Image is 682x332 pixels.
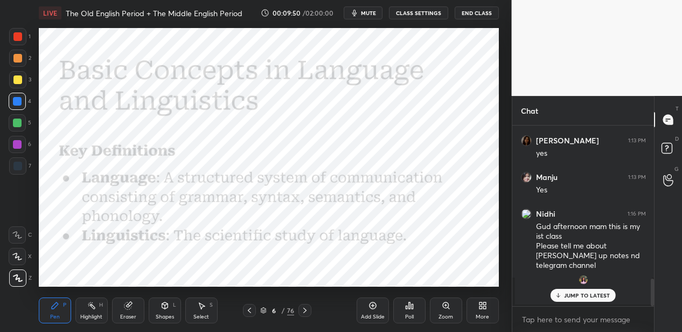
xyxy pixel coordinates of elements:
[361,314,385,320] div: Add Slide
[439,314,453,320] div: Zoom
[674,165,679,173] p: G
[476,314,489,320] div: More
[9,248,32,265] div: X
[9,28,31,45] div: 1
[628,137,646,144] div: 1:13 PM
[66,8,242,18] h4: The Old English Period + The Middle English Period
[156,314,174,320] div: Shapes
[9,226,32,244] div: C
[521,135,532,146] img: 5f9f9fd445574bc89f9c0db024e6764b.jpg
[269,307,280,314] div: 6
[521,289,645,298] p: Ushosree
[99,302,103,308] div: H
[564,292,610,299] p: JUMP TO LATEST
[9,157,31,175] div: 7
[676,105,679,113] p: T
[405,314,414,320] div: Poll
[80,314,102,320] div: Highlight
[536,136,599,146] h6: [PERSON_NAME]
[9,269,32,287] div: Z
[282,307,285,314] div: /
[628,174,646,181] div: 1:13 PM
[389,6,448,19] button: CLASS SETTINGS
[536,222,646,271] div: Gud afternoon mam this is my ist class Please tell me about [PERSON_NAME] up notes nd telegram ch...
[361,9,376,17] span: mute
[120,314,136,320] div: Eraser
[512,96,547,125] p: Chat
[589,288,610,299] span: joined
[675,135,679,143] p: D
[536,185,646,196] div: Yes
[63,302,66,308] div: P
[536,148,646,159] div: yes
[455,6,499,19] button: End Class
[9,50,31,67] div: 2
[9,93,31,110] div: 4
[193,314,209,320] div: Select
[9,136,31,153] div: 6
[9,114,31,132] div: 5
[628,211,646,217] div: 1:16 PM
[536,172,558,182] h6: Manju
[9,71,31,88] div: 3
[287,306,294,315] div: 76
[578,274,589,285] img: b29b8de85db24a43ad6f8f24ba3f1e54.jpg
[536,209,555,219] h6: Nidhi
[521,209,532,219] img: 3
[39,6,61,19] div: LIVE
[521,172,532,183] img: 3
[50,314,60,320] div: Pen
[210,302,213,308] div: S
[173,302,176,308] div: L
[512,126,655,306] div: grid
[344,6,382,19] button: mute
